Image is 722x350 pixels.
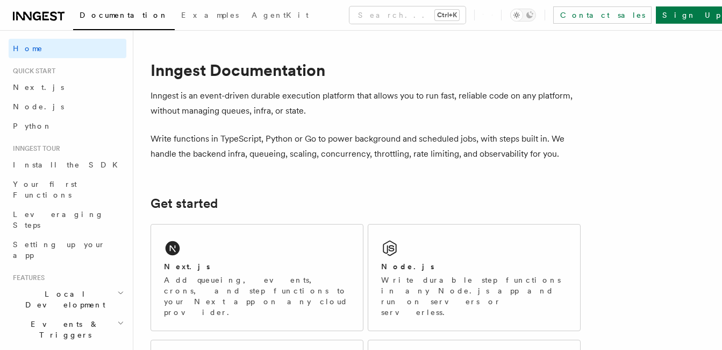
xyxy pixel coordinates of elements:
[9,319,117,340] span: Events & Triggers
[9,116,126,136] a: Python
[9,274,45,282] span: Features
[13,122,52,130] span: Python
[151,224,363,331] a: Next.jsAdd queueing, events, crons, and step functions to your Next app on any cloud provider.
[164,275,350,318] p: Add queueing, events, crons, and step functions to your Next app on any cloud provider.
[151,88,581,118] p: Inngest is an event-driven durable execution platform that allows you to run fast, reliable code ...
[368,224,581,331] a: Node.jsWrite durable step functions in any Node.js app and run on servers or serverless.
[510,9,536,22] button: Toggle dark mode
[13,240,105,260] span: Setting up your app
[381,261,434,272] h2: Node.js
[9,289,117,310] span: Local Development
[9,78,126,97] a: Next.js
[435,10,459,20] kbd: Ctrl+K
[9,97,126,116] a: Node.js
[181,11,239,19] span: Examples
[9,39,126,58] a: Home
[151,60,581,80] h1: Inngest Documentation
[9,144,60,153] span: Inngest tour
[13,43,43,54] span: Home
[245,3,315,29] a: AgentKit
[13,160,124,169] span: Install the SDK
[9,284,126,314] button: Local Development
[9,67,55,75] span: Quick start
[73,3,175,30] a: Documentation
[13,102,64,111] span: Node.js
[9,314,126,345] button: Events & Triggers
[13,210,104,229] span: Leveraging Steps
[381,275,567,318] p: Write durable step functions in any Node.js app and run on servers or serverless.
[13,83,64,92] span: Next.js
[80,11,168,19] span: Documentation
[349,6,466,24] button: Search...Ctrl+K
[9,235,126,265] a: Setting up your app
[175,3,245,29] a: Examples
[553,6,652,24] a: Contact sales
[151,131,581,162] p: Write functions in TypeScript, Python or Go to power background and scheduled jobs, with steps bu...
[9,174,126,205] a: Your first Functions
[164,261,210,272] h2: Next.js
[13,180,77,199] span: Your first Functions
[9,205,126,235] a: Leveraging Steps
[9,155,126,174] a: Install the SDK
[252,11,309,19] span: AgentKit
[151,196,218,211] a: Get started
